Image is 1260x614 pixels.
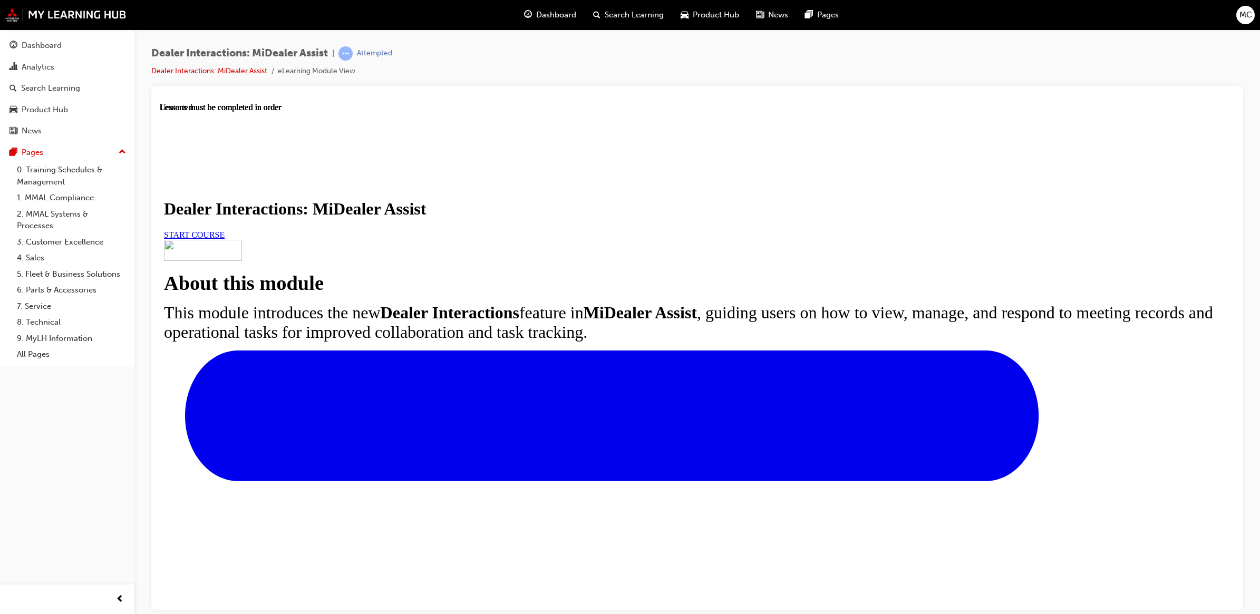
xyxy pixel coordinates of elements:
[13,266,130,282] a: 5. Fleet & Business Solutions
[13,282,130,298] a: 6. Parts & Accessories
[516,4,585,26] a: guage-iconDashboard
[9,41,17,51] span: guage-icon
[221,200,360,219] strong: Dealer Interactions
[681,8,689,22] span: car-icon
[748,4,797,26] a: news-iconNews
[4,200,1053,239] span: This module introduces the new feature in , guiding users on how to view, manage, and respond to ...
[9,105,17,115] span: car-icon
[13,206,130,234] a: 2. MMAL Systems & Processes
[424,200,537,219] strong: MiDealer Assist
[22,61,54,73] div: Analytics
[9,126,17,136] span: news-icon
[338,46,353,61] span: learningRecordVerb_ATTEMPT-icon
[116,593,124,606] span: prev-icon
[524,8,532,22] span: guage-icon
[585,4,672,26] a: search-iconSearch Learning
[22,40,62,52] div: Dashboard
[332,47,334,60] span: |
[22,104,68,116] div: Product Hub
[805,8,813,22] span: pages-icon
[9,84,17,93] span: search-icon
[357,48,392,59] div: Attempted
[672,4,748,26] a: car-iconProduct Hub
[1236,6,1255,24] button: MC
[278,65,355,77] li: eLearning Module View
[4,36,130,55] a: Dashboard
[13,330,130,347] a: 9. MyLH Information
[768,9,788,21] span: News
[13,250,130,266] a: 4. Sales
[4,121,130,141] a: News
[22,125,42,137] div: News
[13,346,130,363] a: All Pages
[22,147,43,159] div: Pages
[4,34,130,143] button: DashboardAnalyticsSearch LearningProduct HubNews
[21,82,80,94] div: Search Learning
[817,9,839,21] span: Pages
[9,63,17,72] span: chart-icon
[4,143,130,162] button: Pages
[151,66,267,75] a: Dealer Interactions: MiDealer Assist
[4,100,130,120] a: Product Hub
[1239,9,1252,21] span: MC
[13,162,130,190] a: 0. Training Schedules & Management
[4,57,130,77] a: Analytics
[593,8,600,22] span: search-icon
[536,9,576,21] span: Dashboard
[9,148,17,158] span: pages-icon
[4,169,164,191] strong: About this module
[756,8,764,22] span: news-icon
[693,9,739,21] span: Product Hub
[151,47,328,60] span: Dealer Interactions: MiDealer Assist
[4,96,1071,116] h1: Dealer Interactions: MiDealer Assist
[13,314,130,330] a: 8. Technical
[4,128,65,137] a: START COURSE
[13,234,130,250] a: 3. Customer Excellence
[5,8,127,22] img: mmal
[13,190,130,206] a: 1. MMAL Compliance
[13,298,130,315] a: 7. Service
[119,145,126,159] span: up-icon
[605,9,664,21] span: Search Learning
[4,79,130,98] a: Search Learning
[797,4,847,26] a: pages-iconPages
